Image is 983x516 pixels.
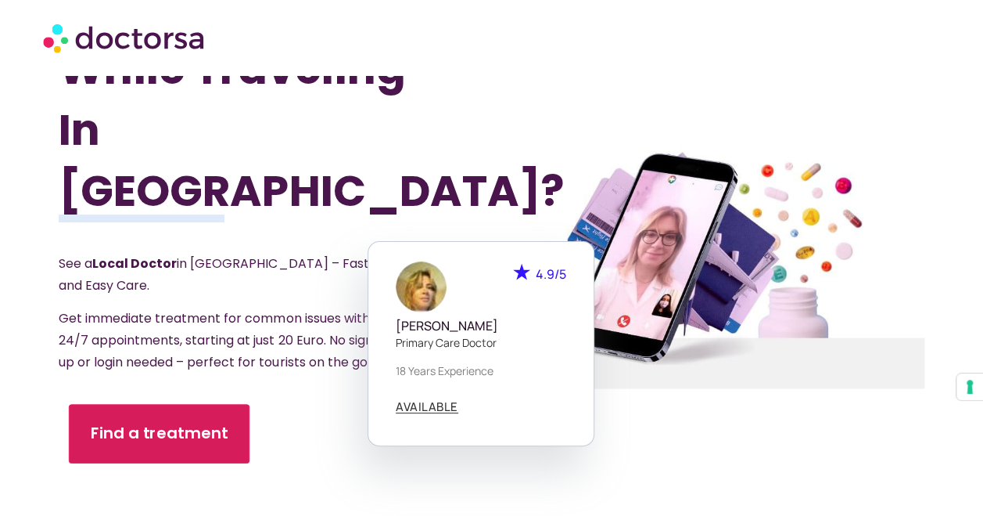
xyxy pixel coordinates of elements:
span: AVAILABLE [396,401,458,413]
span: Find a treatment [91,422,228,445]
span: Get immediate treatment for common issues with 24/7 appointments, starting at just 20 Euro. No si... [59,309,379,371]
span: 4.9/5 [536,265,566,283]
p: Primary care doctor [396,334,566,351]
button: Your consent preferences for tracking technologies [956,373,983,400]
strong: Local Doctor [92,254,177,272]
a: Find a treatment [69,404,249,464]
span: See a in [GEOGRAPHIC_DATA] – Fast and Easy Care. [59,254,368,294]
h5: [PERSON_NAME] [396,319,566,334]
p: 18 years experience [396,363,566,379]
a: AVAILABLE [396,401,458,413]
